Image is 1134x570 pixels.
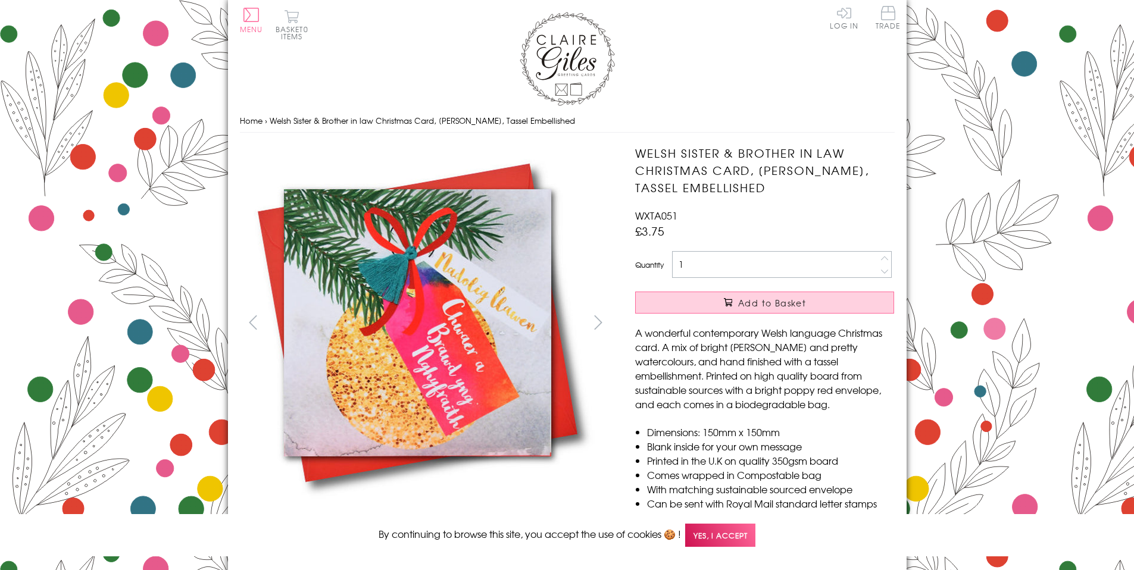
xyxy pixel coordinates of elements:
[520,12,615,106] img: Claire Giles Greetings Cards
[240,24,263,35] span: Menu
[830,6,858,29] a: Log In
[876,6,901,32] a: Trade
[738,297,806,309] span: Add to Basket
[647,425,894,439] li: Dimensions: 150mm x 150mm
[647,482,894,496] li: With matching sustainable sourced envelope
[240,309,267,336] button: prev
[647,468,894,482] li: Comes wrapped in Compostable bag
[647,439,894,453] li: Blank inside for your own message
[635,292,894,314] button: Add to Basket
[635,325,894,411] p: A wonderful contemporary Welsh language Christmas card. A mix of bright [PERSON_NAME] and pretty ...
[876,6,901,29] span: Trade
[239,145,596,501] img: Welsh Sister & Brother in law Christmas Card, Nadolig Llawen, Tassel Embellished
[647,453,894,468] li: Printed in the U.K on quality 350gsm board
[635,223,664,239] span: £3.75
[276,10,308,40] button: Basket0 items
[240,115,263,126] a: Home
[281,24,308,42] span: 0 items
[270,115,575,126] span: Welsh Sister & Brother in law Christmas Card, [PERSON_NAME], Tassel Embellished
[265,115,267,126] span: ›
[585,309,611,336] button: next
[635,259,664,270] label: Quantity
[240,8,263,33] button: Menu
[647,496,894,511] li: Can be sent with Royal Mail standard letter stamps
[611,145,969,502] img: Welsh Sister & Brother in law Christmas Card, Nadolig Llawen, Tassel Embellished
[635,208,677,223] span: WXTA051
[240,109,895,133] nav: breadcrumbs
[685,524,755,547] span: Yes, I accept
[635,145,894,196] h1: Welsh Sister & Brother in law Christmas Card, [PERSON_NAME], Tassel Embellished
